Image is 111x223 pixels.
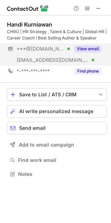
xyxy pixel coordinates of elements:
[18,171,104,177] span: Notes
[17,46,65,52] span: ***@[DOMAIN_NAME]
[19,92,95,97] div: Save to List / ATS / CRM
[19,109,93,114] span: AI write personalized message
[7,21,52,28] div: Handi Kurniawan
[7,139,107,151] button: Add to email campaign
[17,57,89,63] span: [EMAIL_ADDRESS][DOMAIN_NAME]
[7,155,107,165] button: Find work email
[7,105,107,118] button: AI write personalized message
[7,29,107,41] div: CHRO | HR Strategy , Talent & Culture | Global HR | Career Coach I Best Selling Author & Speaker
[74,45,102,52] button: Reveal Button
[7,122,107,134] button: Send email
[7,4,49,13] img: ContactOut v5.3.10
[74,68,102,75] button: Reveal Button
[19,125,46,131] span: Send email
[7,88,107,101] button: save-profile-one-click
[7,169,107,179] button: Notes
[18,157,104,163] span: Find work email
[19,142,74,148] span: Add to email campaign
